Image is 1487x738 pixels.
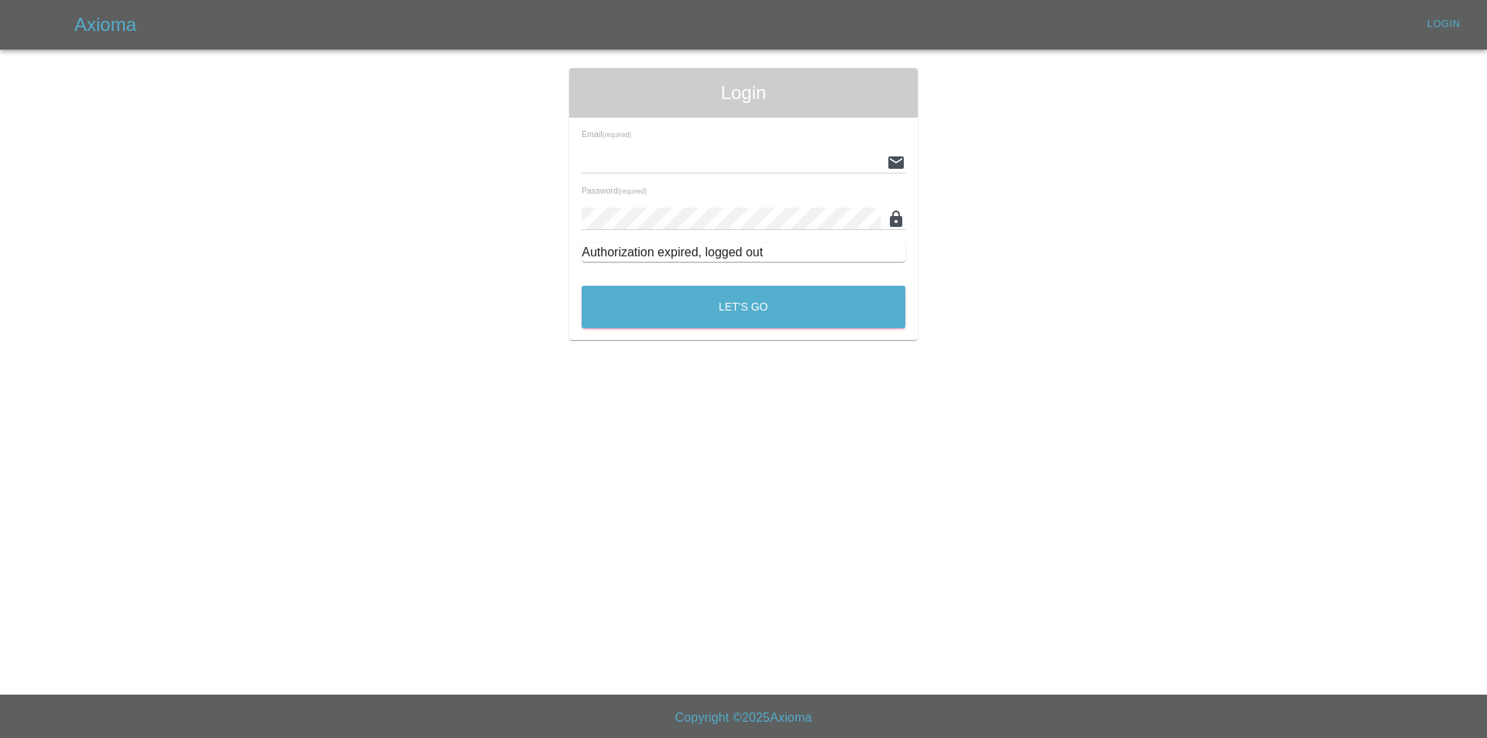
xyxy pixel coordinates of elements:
span: Login [582,81,905,105]
span: Email [582,129,631,139]
button: Let's Go [582,286,905,328]
small: (required) [603,132,631,139]
div: Authorization expired, logged out [582,243,905,262]
h5: Axioma [74,12,136,37]
h6: Copyright © 2025 Axioma [12,707,1475,729]
span: Password [582,186,647,195]
small: (required) [618,188,647,195]
a: Login [1419,12,1468,36]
